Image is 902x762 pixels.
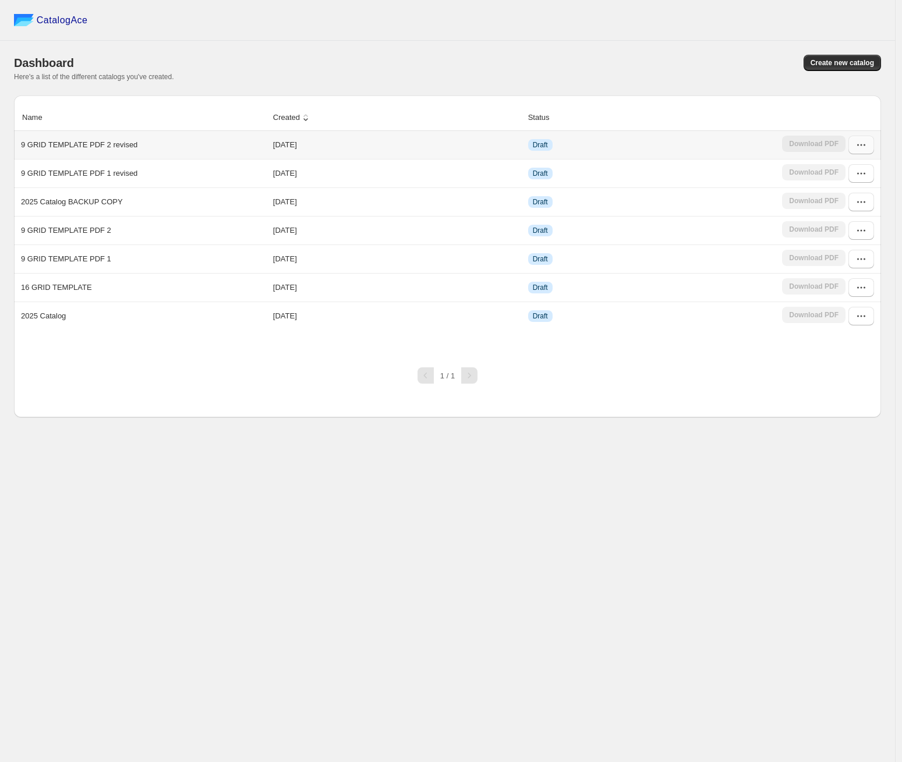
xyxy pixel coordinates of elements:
[533,311,548,321] span: Draft
[14,73,174,81] span: Here's a list of the different catalogs you've created.
[533,226,548,235] span: Draft
[270,131,525,159] td: [DATE]
[804,55,881,71] button: Create new catalog
[533,197,548,207] span: Draft
[37,15,88,26] span: CatalogAce
[533,254,548,264] span: Draft
[440,371,455,380] span: 1 / 1
[270,187,525,216] td: [DATE]
[270,216,525,244] td: [DATE]
[526,107,563,129] button: Status
[270,159,525,187] td: [DATE]
[14,56,74,69] span: Dashboard
[21,225,111,236] p: 9 GRID TEMPLATE PDF 2
[21,253,111,265] p: 9 GRID TEMPLATE PDF 1
[21,196,123,208] p: 2025 Catalog BACKUP COPY
[533,140,548,150] span: Draft
[270,244,525,273] td: [DATE]
[21,139,137,151] p: 9 GRID TEMPLATE PDF 2 revised
[20,107,56,129] button: Name
[271,107,313,129] button: Created
[21,310,66,322] p: 2025 Catalog
[14,14,34,26] img: catalog ace
[533,283,548,292] span: Draft
[811,58,874,68] span: Create new catalog
[270,302,525,330] td: [DATE]
[21,168,137,179] p: 9 GRID TEMPLATE PDF 1 revised
[270,273,525,302] td: [DATE]
[21,282,92,293] p: 16 GRID TEMPLATE
[533,169,548,178] span: Draft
